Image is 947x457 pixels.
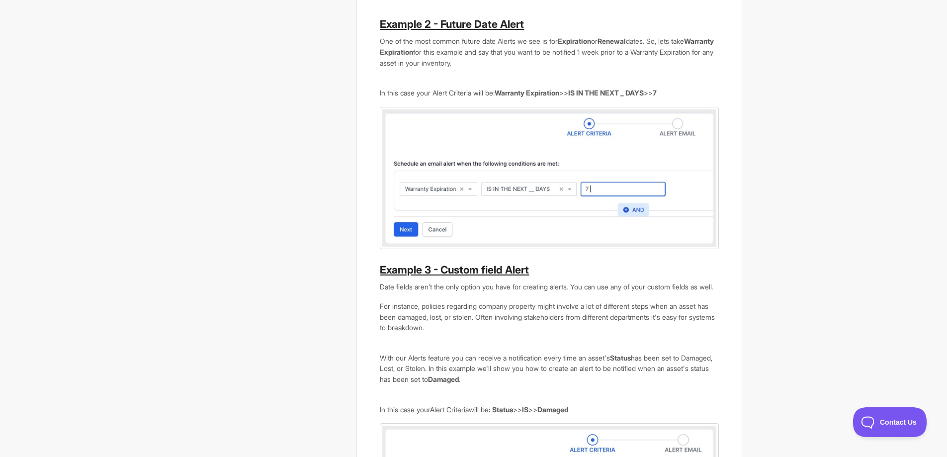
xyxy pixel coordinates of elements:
[610,354,631,362] b: Status
[853,407,927,437] iframe: Toggle Customer Support
[537,405,568,414] b: Damaged
[380,37,714,56] b: Warranty Expiration
[489,405,513,414] b: : Status
[380,301,718,333] p: For instance, policies regarding company property might involve a lot of different steps when an ...
[380,404,718,415] p: In this case your will be >> >>
[380,88,718,98] p: In this case your Alert Criteria will be: >> >>
[380,281,718,292] p: Date fields aren’t the only option you have for creating alerts. You can use any of your custom f...
[430,405,469,414] u: Alert Criteria
[558,37,591,45] b: Expiration
[380,107,718,249] img: VPAPQ1KBhMAfIHaKXA8izUsO98B4EFpFv6CquVxS4HwhxioTqfuA0O5trytd-My2eSNeN7KSRAnzCsUIK7JvqRlu86w9iYHhu...
[568,89,644,97] b: IS IN THE NEXT _ DAYS
[495,89,559,97] b: Warranty Expiration
[380,36,718,68] p: One of the most common future date Alerts we see is for or dates. So, lets take for this example ...
[428,375,459,383] b: Damaged
[598,37,626,45] b: Renewal
[380,353,718,385] p: With our Alerts feature you can receive a notification every time an asset's has been set to Dama...
[380,18,524,30] b: Example 2 - Future Date Alert
[380,264,529,276] b: Example 3 - Custom field Alert
[522,405,528,414] b: IS
[653,89,657,97] b: 7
